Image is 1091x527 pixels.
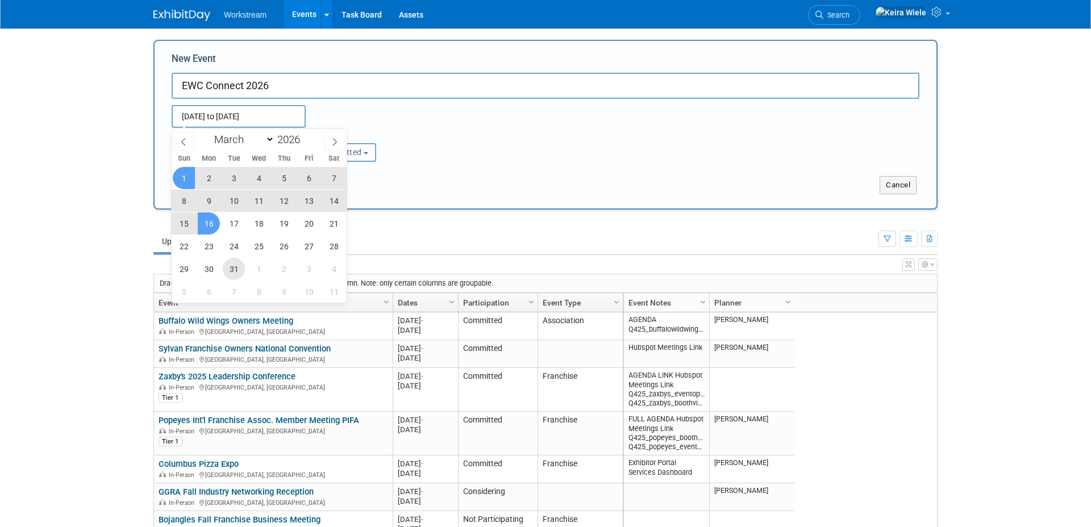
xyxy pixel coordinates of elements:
td: Franchise [538,455,623,483]
div: [GEOGRAPHIC_DATA], [GEOGRAPHIC_DATA] [159,382,388,392]
span: March 3, 2026 [223,167,245,189]
a: Column Settings [782,293,795,310]
img: In-Person Event [159,328,166,334]
img: In-Person Event [159,428,166,433]
img: In-Person Event [159,356,166,362]
div: Attendance / Format: [172,128,282,143]
span: March 23, 2026 [198,235,220,257]
span: In-Person [169,471,198,479]
span: April 11, 2026 [323,281,345,303]
select: Month [209,132,274,147]
span: March 20, 2026 [298,212,320,235]
span: Column Settings [527,298,536,307]
a: Bojangles Fall Franchise Business Meeting [159,515,320,525]
span: March 27, 2026 [298,235,320,257]
div: Drag a column header and drop it here to group by that column. Note: only certain columns are gro... [154,274,937,292]
img: Keira Wiele [875,6,927,19]
td: FULL AGENDA Hubspot Meetings Link Q425_popeyes_boothvisitors Q425_popeyes_eventopps [624,412,709,455]
span: In-Person [169,428,198,435]
img: ExhibitDay [153,10,210,21]
div: [GEOGRAPHIC_DATA], [GEOGRAPHIC_DATA] [159,426,388,436]
span: March 30, 2026 [198,258,220,280]
span: March 28, 2026 [323,235,345,257]
span: March 25, 2026 [248,235,270,257]
span: - [421,344,423,353]
span: Sun [172,155,197,162]
span: March 6, 2026 [298,167,320,189]
td: Exhibitor Portal Services Dashboard [624,455,709,483]
span: - [421,316,423,325]
a: Buffalo Wild Wings Owners Meeting [159,316,293,326]
span: March 12, 2026 [273,190,295,212]
button: Cancel [880,176,917,194]
span: March 31, 2026 [223,258,245,280]
span: March 18, 2026 [248,212,270,235]
a: Zaxby's 2025 Leadership Conference [159,371,295,382]
a: Sylvan Franchise Owners National Convention [159,344,331,354]
td: Committed [458,368,538,412]
span: Fri [297,155,322,162]
div: [GEOGRAPHIC_DATA], [GEOGRAPHIC_DATA] [159,327,388,336]
span: March 14, 2026 [323,190,345,212]
td: [PERSON_NAME] [709,483,794,511]
img: In-Person Event [159,471,166,477]
span: March 24, 2026 [223,235,245,257]
a: Search [808,5,860,25]
span: In-Person [169,384,198,391]
span: - [421,515,423,524]
span: March 11, 2026 [248,190,270,212]
td: [PERSON_NAME] [709,455,794,483]
div: [DATE] [398,496,453,506]
a: Column Settings [611,293,623,310]
span: Wed [247,155,272,162]
span: March 22, 2026 [173,235,195,257]
span: Column Settings [612,298,621,307]
input: Start Date - End Date [172,105,306,128]
div: Tier 1 [159,393,182,402]
span: April 9, 2026 [273,281,295,303]
span: March 29, 2026 [173,258,195,280]
span: In-Person [169,356,198,363]
span: Sat [322,155,347,162]
div: [DATE] [398,381,453,391]
span: March 2, 2026 [198,167,220,189]
a: Participation [463,293,530,312]
img: In-Person Event [159,384,166,390]
span: March 15, 2026 [173,212,195,235]
td: [PERSON_NAME] [709,412,794,455]
span: - [421,487,423,496]
a: GGRA Fall Industry Networking Reception [159,487,314,497]
td: Association [538,312,623,340]
span: - [421,459,423,468]
span: March 8, 2026 [173,190,195,212]
a: Event Notes [628,293,702,312]
span: Workstream [224,10,266,19]
div: Participation: [299,128,409,143]
label: New Event [172,52,216,70]
img: In-Person Event [159,499,166,505]
span: Thu [272,155,297,162]
span: March 17, 2026 [223,212,245,235]
div: [GEOGRAPHIC_DATA], [GEOGRAPHIC_DATA] [159,354,388,364]
td: Committed [458,455,538,483]
div: [DATE] [398,415,453,425]
div: [DATE] [398,469,453,478]
span: - [421,372,423,380]
span: March 16, 2026 [198,212,220,235]
a: Columbus Pizza Expo [159,459,239,469]
a: Column Settings [446,293,459,310]
span: - [421,416,423,424]
span: March 13, 2026 [298,190,320,212]
span: Column Settings [382,298,391,307]
span: Mon [197,155,222,162]
a: Dates [398,293,451,312]
span: April 3, 2026 [298,258,320,280]
td: Franchise [538,368,623,412]
td: Committed [458,312,538,340]
a: Popeyes Int'l Franchise Assoc. Member Meeting PIFA [159,415,359,425]
td: Committed [458,412,538,455]
span: April 1, 2026 [248,258,270,280]
div: [GEOGRAPHIC_DATA], [GEOGRAPHIC_DATA] [159,470,388,479]
span: March 10, 2026 [223,190,245,212]
span: March 7, 2026 [323,167,345,189]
